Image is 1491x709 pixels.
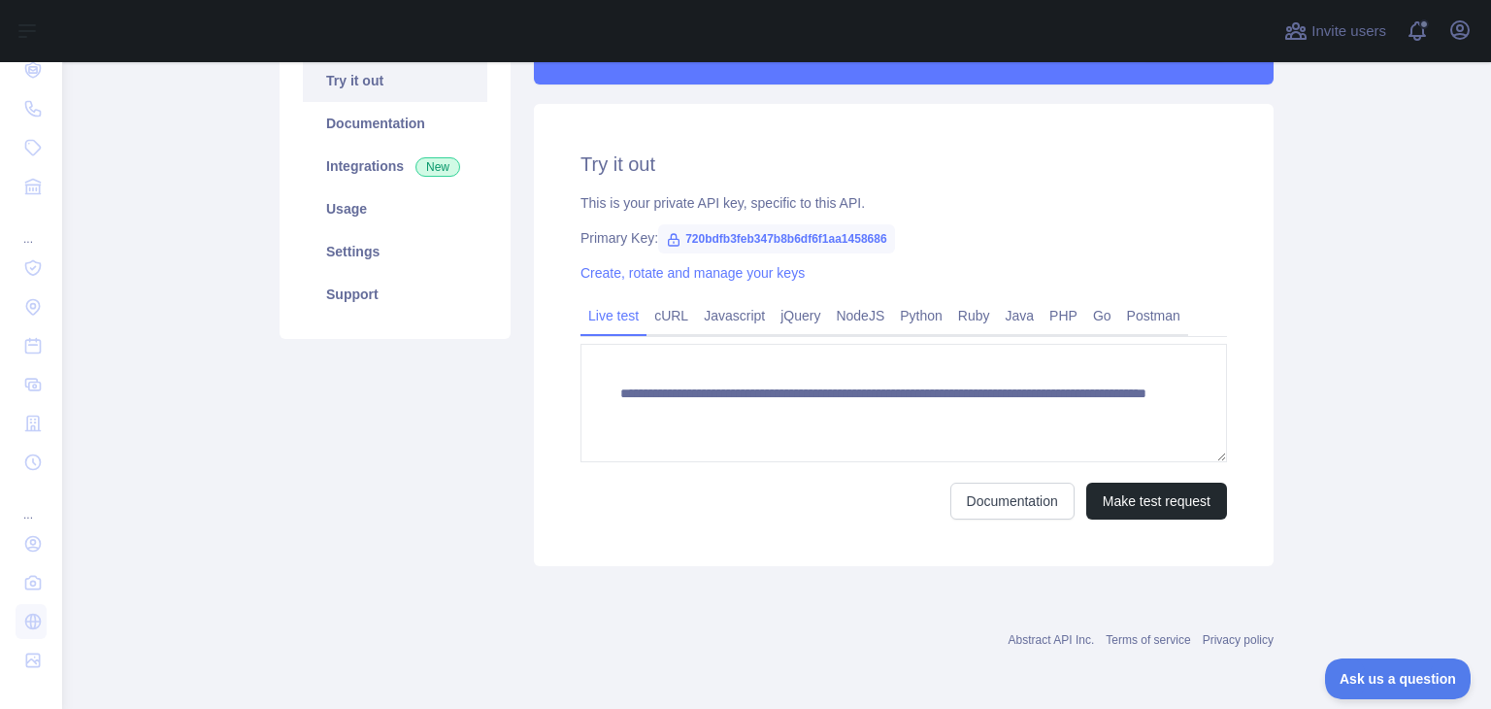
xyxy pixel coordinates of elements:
[828,300,892,331] a: NodeJS
[415,157,460,177] span: New
[580,193,1227,213] div: This is your private API key, specific to this API.
[16,484,47,523] div: ...
[303,145,487,187] a: Integrations New
[580,151,1227,178] h2: Try it out
[998,300,1043,331] a: Java
[1325,658,1472,699] iframe: Toggle Customer Support
[16,208,47,247] div: ...
[580,228,1227,248] div: Primary Key:
[1085,300,1119,331] a: Go
[580,265,805,281] a: Create, rotate and manage your keys
[1119,300,1188,331] a: Postman
[646,300,696,331] a: cURL
[1086,483,1227,520] button: Make test request
[1106,633,1190,647] a: Terms of service
[303,102,487,145] a: Documentation
[303,187,487,230] a: Usage
[303,59,487,102] a: Try it out
[658,224,894,253] span: 720bdfb3feb347b8b6df6f1aa1458686
[696,300,773,331] a: Javascript
[1203,633,1274,647] a: Privacy policy
[892,300,950,331] a: Python
[1009,633,1095,647] a: Abstract API Inc.
[303,273,487,316] a: Support
[1042,300,1085,331] a: PHP
[773,300,828,331] a: jQuery
[950,483,1075,520] a: Documentation
[1280,16,1390,47] button: Invite users
[580,300,646,331] a: Live test
[1311,20,1386,43] span: Invite users
[303,230,487,273] a: Settings
[950,300,998,331] a: Ruby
